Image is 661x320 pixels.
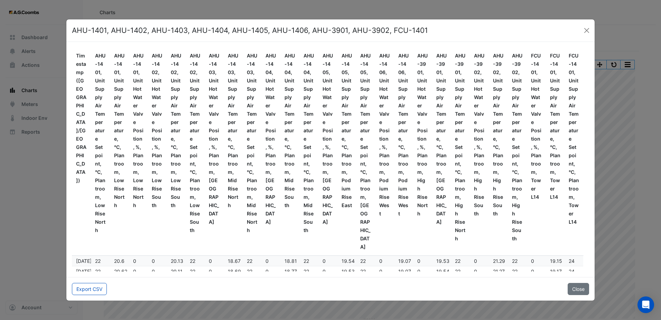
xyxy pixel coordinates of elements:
[95,268,101,274] span: 22
[266,268,269,274] span: 0
[565,47,584,256] datatable-header-cell: FCU-1401, Unit Supply Air Temperature Setpoint, °C, Plantroom, Tower L14
[228,258,241,264] span: 18.67
[550,53,560,200] span: FCU-1401, Unit Supply Air Temperature, °C, Plantroom, Tower L14
[190,268,195,274] span: 22
[569,53,579,225] span: FCU-1401, Unit Supply Air Temperature Setpoint, °C, Plantroom, Tower L14
[342,258,355,264] span: 19.54
[569,258,575,264] span: 24
[190,258,195,264] span: 22
[186,47,205,256] datatable-header-cell: AHU-1402, Unit Supply Air Temperature Setpoint, °C, Plantroom, Low Rise South
[356,47,375,256] datatable-header-cell: AHU-1405, Unit Supply Air Temperature Setpoint, °C, Plantroom, Podium Rise East
[323,258,326,264] span: 0
[379,53,390,216] span: AHU-1406, Unit Hot Water Valve Position, %, Plantroom, Podium Rise West
[247,53,257,233] span: AHU-1403, Unit Supply Air Temperature Setpoint, °C, Plantroom, Mid Rise North
[304,53,314,233] span: AHU-1404, Unit Supply Air Temperature Setpoint, °C, Plantroom, Mid Rise South
[318,47,337,256] datatable-header-cell: AHU-1405, Unit Hot Water Valve Position, %, Plantroom, Podium Rise East
[360,258,366,264] span: 22
[508,47,527,256] datatable-header-cell: AHU-3902, Unit Supply Air Temperature Setpoint, °C, Plantroom, High Rise South
[304,268,309,274] span: 22
[527,47,546,256] datatable-header-cell: FCU-1401, Unit Hot Water Valve Position, %, Plantroom, Tower L14
[398,53,409,216] span: AHU-1406, Unit Supply Air Temperature, °C, Plantroom, Podium Rise West
[637,296,654,313] div: Open Intercom Messenger
[432,47,451,256] datatable-header-cell: AHU-3901, Unit Supply Air Temperature, °C, Plantroom, High Rise North
[569,268,575,274] span: 24
[489,47,508,256] datatable-header-cell: AHU-3902, Unit Supply Air Temperature, °C, Plantroom, High Rise South
[261,47,280,256] datatable-header-cell: AHU-1404, Unit Hot Water Valve Position, %, Plantroom, Mid Rise South
[379,268,382,274] span: 0
[152,258,155,264] span: 0
[417,53,428,216] span: AHU-3901, Unit Hot Water Valve Position, %, Plantroom, High Rise North
[266,258,269,264] span: 0
[455,53,465,241] span: AHU-3901, Unit Supply Air Temperature Setpoint, °C, Plantroom, High Rise North
[72,25,428,36] h4: AHU-1401, AHU-1402, AHU-1403, AHU-1404, AHU-1405, AHU-1406, AHU-3901, AHU-3902, FCU-1401
[91,47,110,256] datatable-header-cell: AHU-1401, Unit Supply Air Temperature Setpoint, °C, Plantroom, Low Rise North
[323,53,333,225] span: AHU-1405, Unit Hot Water Valve Position, %, Plantroom, [GEOGRAPHIC_DATA]
[247,258,252,264] span: 22
[451,47,470,256] datatable-header-cell: AHU-3901, Unit Supply Air Temperature Setpoint, °C, Plantroom, High Rise North
[285,258,297,264] span: 18.81
[114,268,127,274] span: 20.62
[550,268,562,274] span: 19.17
[76,268,105,274] span: 03/08/2025 22:15
[243,47,262,256] datatable-header-cell: AHU-1403, Unit Supply Air Temperature Setpoint, °C, Plantroom, Mid Rise North
[436,268,449,274] span: 19.54
[133,268,136,274] span: 0
[133,258,136,264] span: 0
[110,47,129,256] datatable-header-cell: AHU-1401, Unit Supply Air Temperature, °C, Plantroom, Low Rise North
[266,53,276,225] span: AHU-1404, Unit Hot Water Valve Position, %, Plantroom, [GEOGRAPHIC_DATA]
[531,268,534,274] span: 0
[337,47,356,256] datatable-header-cell: AHU-1405, Unit Supply Air Temperature, °C, Plantroom, Podium Rise East
[398,258,411,264] span: 19.07
[455,268,460,274] span: 22
[114,258,124,264] span: 20.6
[209,268,212,274] span: 0
[379,258,382,264] span: 0
[133,53,143,208] span: AHU-1401, Unit Hot Water Valve Position, %, Plantroom, Low Rise North
[152,53,162,208] span: AHU-1402, Unit Hot Water Valve Position, %, Plantroom, Low Rise South
[224,47,243,256] datatable-header-cell: AHU-1403, Unit Supply Air Temperature, °C, Plantroom, Mid Rise North
[493,53,503,216] span: AHU-3902, Unit Supply Air Temperature, °C, Plantroom, High Rise South
[76,53,86,183] span: Timestamp ([GEOGRAPHIC_DATA]/[GEOGRAPHIC_DATA])
[323,268,326,274] span: 0
[247,268,252,274] span: 22
[95,258,101,264] span: 22
[76,258,106,264] span: 03/08/2025 22:00
[360,268,366,274] span: 22
[493,268,505,274] span: 21.27
[171,268,183,274] span: 20.11
[531,53,541,200] span: FCU-1401, Unit Hot Water Valve Position, %, Plantroom, Tower L14
[398,268,411,274] span: 19.07
[512,53,522,241] span: AHU-3902, Unit Supply Air Temperature Setpoint, °C, Plantroom, High Rise South
[171,258,183,264] span: 20.13
[455,258,460,264] span: 22
[360,53,371,250] span: AHU-1405, Unit Supply Air Temperature Setpoint, °C, Plantroom, [GEOGRAPHIC_DATA]
[95,53,105,233] span: AHU-1401, Unit Supply Air Temperature Setpoint, °C, Plantroom, Low Rise North
[512,258,518,264] span: 22
[228,268,241,274] span: 18.69
[493,258,505,264] span: 21.29
[342,268,355,274] span: 19.53
[512,268,518,274] span: 22
[470,47,489,256] datatable-header-cell: AHU-3902, Unit Hot Water Valve Position, %, Plantroom, High Rise South
[413,47,432,256] datatable-header-cell: AHU-3901, Unit Hot Water Valve Position, %, Plantroom, High Rise North
[190,53,200,233] span: AHU-1402, Unit Supply Air Temperature Setpoint, °C, Plantroom, Low Rise South
[167,47,186,256] datatable-header-cell: AHU-1402, Unit Supply Air Temperature, °C, Plantroom, Low Rise South
[436,258,449,264] span: 19.53
[171,53,181,208] span: AHU-1402, Unit Supply Air Temperature, °C, Plantroom, Low Rise South
[299,47,318,256] datatable-header-cell: AHU-1404, Unit Supply Air Temperature Setpoint, °C, Plantroom, Mid Rise South
[417,258,420,264] span: 0
[285,53,295,208] span: AHU-1404, Unit Supply Air Temperature, °C, Plantroom, Mid Rise South
[342,53,352,208] span: AHU-1405, Unit Supply Air Temperature, °C, Plantroom, Podium Rise East
[148,47,167,256] datatable-header-cell: AHU-1402, Unit Hot Water Valve Position, %, Plantroom, Low Rise South
[152,268,155,274] span: 0
[375,47,394,256] datatable-header-cell: AHU-1406, Unit Hot Water Valve Position, %, Plantroom, Podium Rise West
[546,47,565,256] datatable-header-cell: FCU-1401, Unit Supply Air Temperature, °C, Plantroom, Tower L14
[209,258,212,264] span: 0
[394,47,413,256] datatable-header-cell: AHU-1406, Unit Supply Air Temperature, °C, Plantroom, Podium Rise West
[72,283,107,295] button: Export CSV
[114,53,124,208] span: AHU-1401, Unit Supply Air Temperature, °C, Plantroom, Low Rise North
[72,47,91,256] datatable-header-cell: Timestamp (Australia/Melbourne)
[228,53,238,208] span: AHU-1403, Unit Supply Air Temperature, °C, Plantroom, Mid Rise North
[280,47,299,256] datatable-header-cell: AHU-1404, Unit Supply Air Temperature, °C, Plantroom, Mid Rise South
[417,268,420,274] span: 0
